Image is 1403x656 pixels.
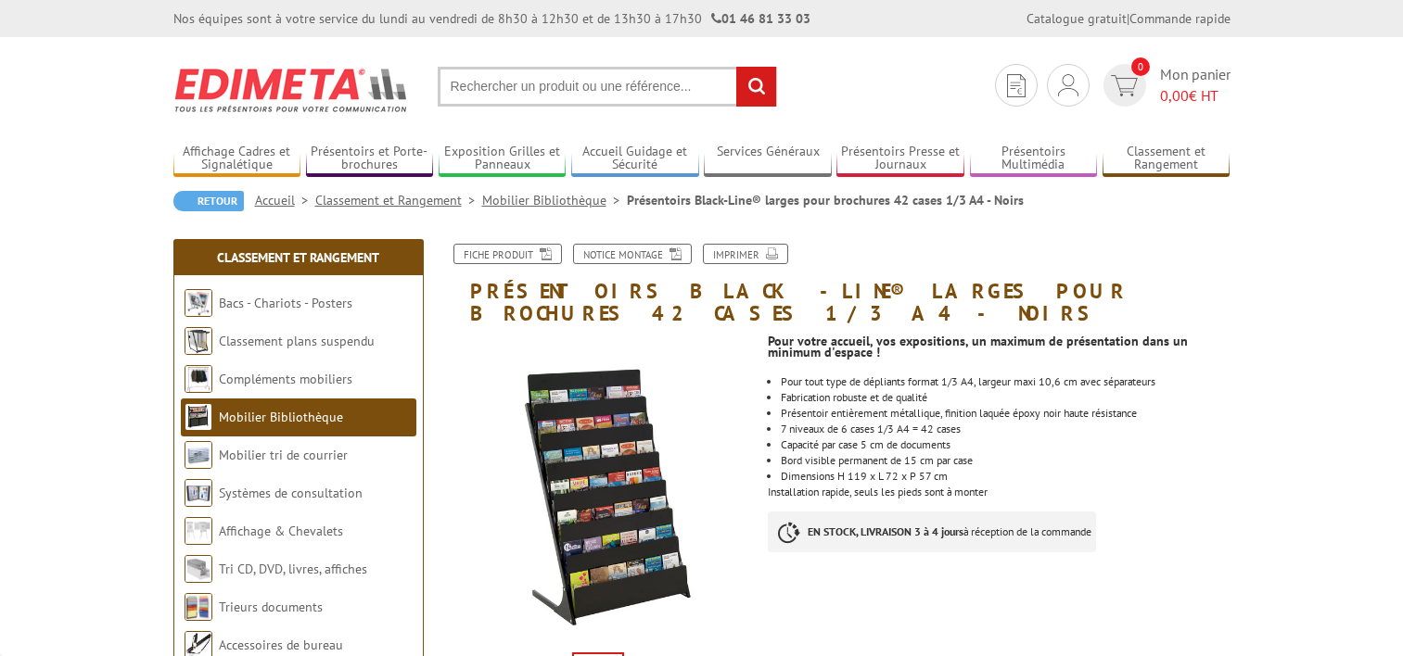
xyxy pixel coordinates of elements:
[836,144,964,174] a: Présentoirs Presse et Journaux
[768,333,1188,360] strong: Pour votre accueil, vos expositions, un maximum de présentation dans un minimum d'espace !
[219,599,323,615] a: Trieurs documents
[1099,64,1231,107] a: devis rapide 0 Mon panier 0,00€ HT
[781,439,1230,450] li: Capacité par case 5 cm de documents
[185,365,212,393] img: Compléments mobiliers
[453,244,562,264] a: Fiche produit
[219,561,367,577] a: Tri CD, DVD, livres, affiches
[704,144,832,174] a: Services Généraux
[439,144,567,174] a: Exposition Grilles et Panneaux
[781,376,1230,387] li: Pour tout type de dépliants format 1/3 A4, largeur maxi 10,6 cm avec séparateurs
[219,523,343,539] a: Affichage & Chevalets
[173,9,810,28] div: Nos équipes sont à votre service du lundi au vendredi de 8h30 à 12h30 et de 13h30 à 17h30
[428,244,1244,324] h1: Présentoirs Black-Line® larges pour brochures 42 cases 1/3 A4 - Noirs
[442,334,755,646] img: presentoirs_grande_capacite_341701.jpg
[185,479,212,507] img: Systèmes de consultation
[306,144,434,174] a: Présentoirs et Porte-brochures
[217,249,379,266] a: Classement et Rangement
[781,455,1230,466] li: Bord visible permanent de 15 cm par case
[781,423,1230,435] li: 7 niveaux de 6 cases 1/3 A4 = 42 cases
[438,67,777,107] input: Rechercher un produit ou une référence...
[768,324,1244,571] div: Installation rapide, seuls les pieds sont à monter
[219,295,352,311] a: Bacs - Chariots - Posters
[185,289,212,317] img: Bacs - Chariots - Posters
[173,191,244,211] a: Retour
[185,555,212,583] img: Tri CD, DVD, livres, affiches
[1131,57,1150,76] span: 0
[219,371,352,387] a: Compléments mobiliers
[781,471,1230,482] li: Dimensions H 119 x L 72 x P 57 cm
[970,144,1098,174] a: Présentoirs Multimédia
[219,409,343,425] a: Mobilier Bibliothèque
[703,244,788,264] a: Imprimer
[185,403,212,431] img: Mobilier Bibliothèque
[808,524,963,538] strong: EN STOCK, LIVRAISON 3 à 4 jours
[482,192,627,208] a: Mobilier Bibliothèque
[1103,144,1231,174] a: Classement et Rangement
[1058,74,1078,96] img: devis rapide
[571,144,699,174] a: Accueil Guidage et Sécurité
[1129,10,1231,27] a: Commande rapide
[255,192,315,208] a: Accueil
[185,441,212,469] img: Mobilier tri de courrier
[736,67,776,107] input: rechercher
[711,10,810,27] strong: 01 46 81 33 03
[219,447,348,463] a: Mobilier tri de courrier
[781,392,1230,403] li: Fabrication robuste et de qualité
[173,56,410,124] img: Edimeta
[219,333,375,349] a: Classement plans suspendu
[1160,86,1189,105] span: 0,00
[1160,85,1231,107] span: € HT
[1111,75,1138,96] img: devis rapide
[185,517,212,545] img: Affichage & Chevalets
[1027,9,1231,28] div: |
[185,327,212,355] img: Classement plans suspendu
[1160,64,1231,107] span: Mon panier
[315,192,482,208] a: Classement et Rangement
[768,511,1096,552] p: à réception de la commande
[1027,10,1127,27] a: Catalogue gratuit
[219,637,343,653] a: Accessoires de bureau
[173,144,301,174] a: Affichage Cadres et Signalétique
[627,191,1024,209] li: Présentoirs Black-Line® larges pour brochures 42 cases 1/3 A4 - Noirs
[781,408,1230,419] li: Présentoir entièrement métallique, finition laquée époxy noir haute résistance
[1007,74,1026,97] img: devis rapide
[219,485,363,501] a: Systèmes de consultation
[573,244,692,264] a: Notice Montage
[185,593,212,621] img: Trieurs documents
